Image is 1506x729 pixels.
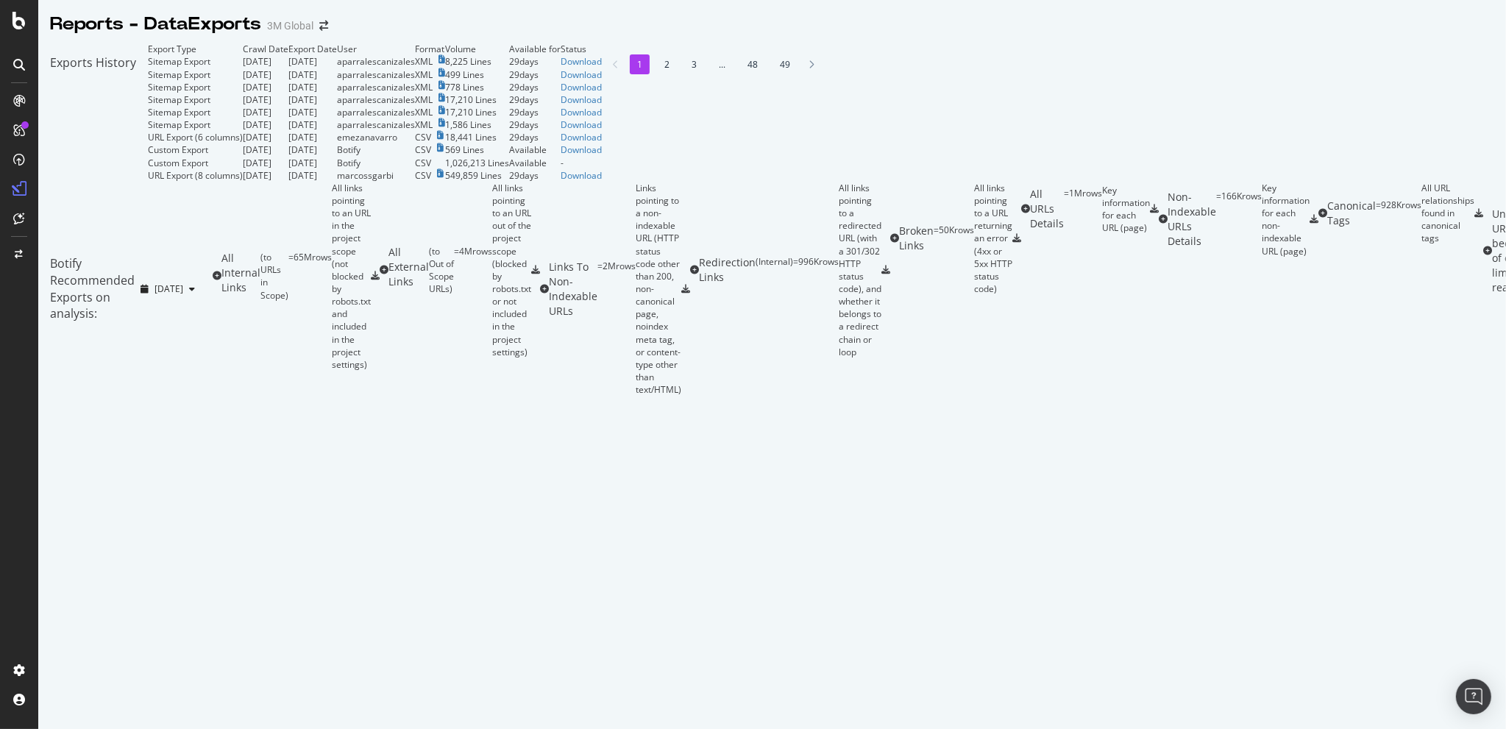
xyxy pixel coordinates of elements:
[561,118,602,131] div: Download
[492,182,531,358] div: All links pointing to an URL out of the project scope (blocked by robots.txt or not included in t...
[337,169,415,182] td: marcossgarbi
[148,81,210,93] div: Sitemap Export
[561,43,602,55] td: Status
[415,93,433,106] div: XML
[445,93,509,106] td: 17,210 Lines
[445,43,509,55] td: Volume
[148,55,210,68] div: Sitemap Export
[243,157,288,169] td: [DATE]
[288,81,337,93] td: [DATE]
[445,157,509,169] td: 1,026,213 Lines
[337,43,415,55] td: User
[148,68,210,81] div: Sitemap Export
[50,12,261,37] div: Reports - DataExports
[561,106,602,118] a: Download
[243,55,288,68] td: [DATE]
[288,157,337,169] td: [DATE]
[509,131,561,143] td: 29 days
[337,131,415,143] td: emezanavarro
[561,68,602,81] a: Download
[50,54,136,170] div: Exports History
[148,131,243,143] div: URL Export (6 columns)
[148,106,210,118] div: Sitemap Export
[756,255,793,285] div: ( Internal )
[881,266,890,274] div: csv-export
[561,93,602,106] a: Download
[260,251,288,302] div: ( to URLs in Scope )
[288,43,337,55] td: Export Date
[415,169,431,182] div: CSV
[509,169,561,182] td: 29 days
[221,251,260,302] div: All Internal Links
[772,54,798,74] li: 49
[288,143,337,156] td: [DATE]
[509,68,561,81] td: 29 days
[509,55,561,68] td: 29 days
[288,93,337,106] td: [DATE]
[1168,190,1216,249] div: Non-Indexable URLs Details
[243,131,288,143] td: [DATE]
[388,245,429,296] div: All External Links
[1262,182,1310,257] div: Key information for each non-indexable URL (page)
[243,106,288,118] td: [DATE]
[561,169,602,182] a: Download
[1456,679,1491,714] div: Open Intercom Messenger
[445,106,509,118] td: 17,210 Lines
[711,54,733,74] li: ...
[1327,199,1376,228] div: Canonical Tags
[1150,205,1159,213] div: csv-export
[699,255,756,285] div: Redirection Links
[337,55,415,68] td: aparralescanizales
[509,106,561,118] td: 29 days
[561,81,602,93] a: Download
[636,182,681,396] div: Links pointing to a non-indexable URL (HTTP status code other than 200, non-canonical page, noind...
[288,131,337,143] td: [DATE]
[740,54,765,74] li: 48
[337,143,415,156] td: Botify
[681,285,690,294] div: csv-export
[561,55,602,68] a: Download
[337,106,415,118] td: aparralescanizales
[561,157,602,169] td: -
[148,169,243,182] div: URL Export (8 columns)
[1474,209,1483,218] div: csv-export
[597,260,636,319] div: = 2M rows
[445,169,509,182] td: 549,859 Lines
[561,131,602,143] div: Download
[148,157,208,169] div: Custom Export
[319,21,328,31] div: arrow-right-arrow-left
[1064,187,1102,231] div: = 1M rows
[243,93,288,106] td: [DATE]
[371,271,380,280] div: csv-export
[415,118,433,131] div: XML
[1376,199,1421,228] div: = 928K rows
[288,251,332,302] div: = 65M rows
[630,54,650,74] li: 1
[337,93,415,106] td: aparralescanizales
[337,118,415,131] td: aparralescanizales
[50,255,135,322] div: Botify Recommended Exports on analysis:
[1012,234,1021,243] div: csv-export
[415,68,433,81] div: XML
[454,245,492,296] div: = 4M rows
[332,182,371,371] div: All links pointing to an URL in the project scope (not blocked by robots.txt and included in the ...
[445,131,509,143] td: 18,441 Lines
[974,182,1012,295] div: All links pointing to a URL returning an error (4xx or 5xx HTTP status code)
[1102,184,1150,235] div: Key information for each URL (page)
[445,55,509,68] td: 8,225 Lines
[288,55,337,68] td: [DATE]
[415,106,433,118] div: XML
[243,43,288,55] td: Crawl Date
[839,182,881,358] div: All links pointing to a redirected URL (with a 301/302 HTTP status code), and whether it belongs ...
[415,143,431,156] div: CSV
[415,157,445,169] td: CSV
[154,282,183,295] span: 2025 Aug. 10th
[561,143,602,156] a: Download
[415,131,431,143] div: CSV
